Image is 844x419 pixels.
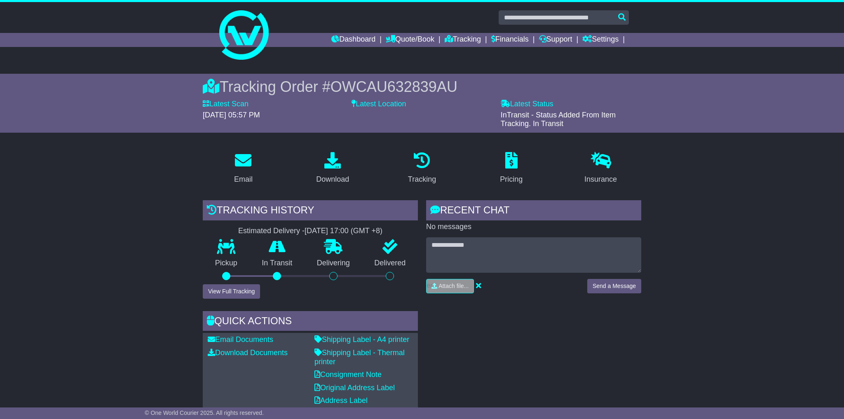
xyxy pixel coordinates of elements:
[501,111,616,128] span: InTransit - Status Added From Item Tracking. In Transit
[500,174,523,185] div: Pricing
[305,259,362,268] p: Delivering
[208,349,288,357] a: Download Documents
[362,259,418,268] p: Delivered
[314,396,368,405] a: Address Label
[426,200,641,222] div: RECENT CHAT
[314,370,382,379] a: Consignment Note
[145,410,264,416] span: © One World Courier 2025. All rights reserved.
[311,149,354,188] a: Download
[203,259,250,268] p: Pickup
[234,174,253,185] div: Email
[203,311,418,333] div: Quick Actions
[203,100,249,109] label: Latest Scan
[491,33,529,47] a: Financials
[352,100,406,109] label: Latest Location
[305,227,382,236] div: [DATE] 17:00 (GMT +8)
[403,149,441,188] a: Tracking
[314,384,395,392] a: Original Address Label
[495,149,528,188] a: Pricing
[203,111,260,119] span: [DATE] 05:57 PM
[331,33,375,47] a: Dashboard
[203,227,418,236] div: Estimated Delivery -
[203,284,260,299] button: View Full Tracking
[331,78,457,95] span: OWCAU632839AU
[579,149,622,188] a: Insurance
[250,259,305,268] p: In Transit
[314,335,409,344] a: Shipping Label - A4 printer
[316,174,349,185] div: Download
[408,174,436,185] div: Tracking
[203,78,641,96] div: Tracking Order #
[426,222,641,232] p: No messages
[501,100,553,109] label: Latest Status
[587,279,641,293] button: Send a Message
[445,33,481,47] a: Tracking
[582,33,619,47] a: Settings
[539,33,572,47] a: Support
[386,33,434,47] a: Quote/Book
[203,200,418,222] div: Tracking history
[208,335,273,344] a: Email Documents
[584,174,617,185] div: Insurance
[229,149,258,188] a: Email
[314,349,405,366] a: Shipping Label - Thermal printer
